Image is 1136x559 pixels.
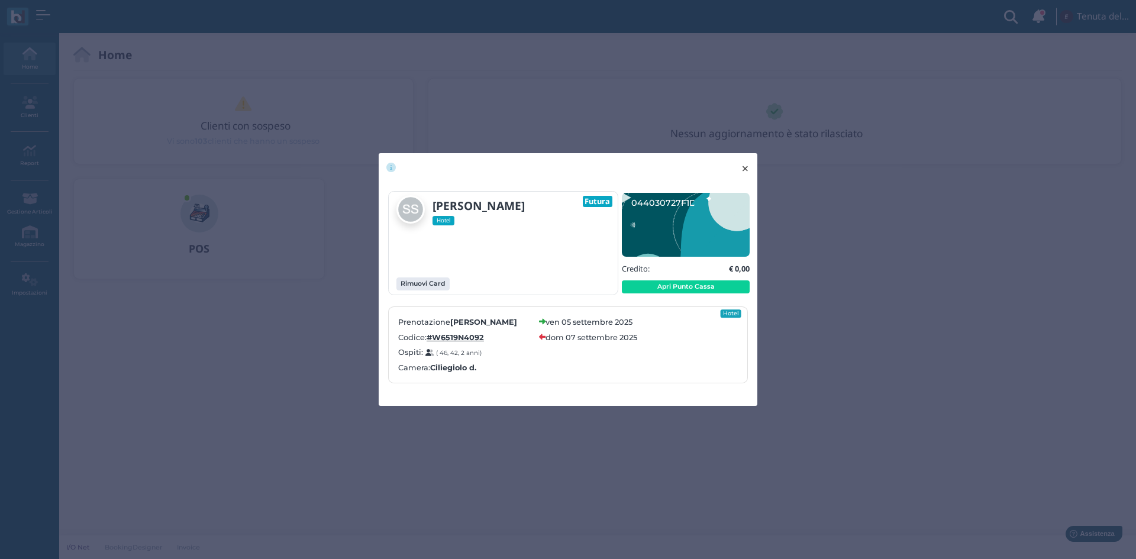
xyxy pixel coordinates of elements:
[631,198,706,208] text: 044030727F1D95
[35,9,78,18] span: Assistenza
[450,318,517,327] b: [PERSON_NAME]
[622,280,750,293] button: Apri Punto Cassa
[546,316,632,328] label: ven 05 settembre 2025
[433,198,525,214] b: [PERSON_NAME]
[729,263,750,274] b: € 0,00
[396,195,554,225] a: [PERSON_NAME] Hotel
[741,161,750,176] span: ×
[398,316,532,328] label: Prenotazione
[622,264,650,273] h5: Credito:
[585,196,610,206] b: Futura
[396,277,450,290] button: Rimuovi Card
[433,216,455,225] span: Hotel
[396,195,425,224] img: Sara Sisto
[721,309,741,318] div: Hotel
